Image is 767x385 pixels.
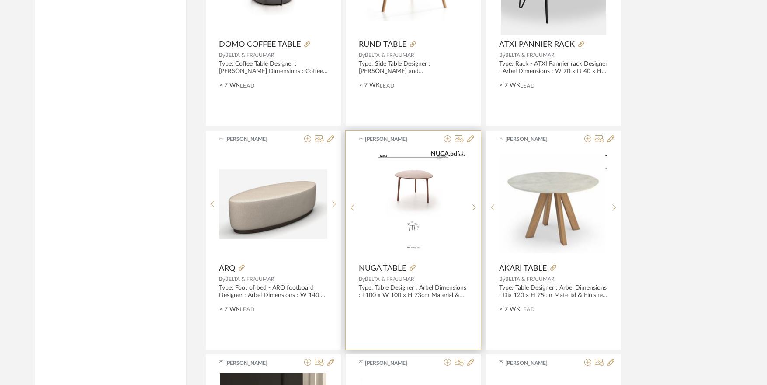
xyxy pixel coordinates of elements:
span: > 7 WK [219,81,240,90]
span: > 7 WK [499,305,520,314]
span: Lead [240,83,255,89]
div: Type: Coffee Table Designer : [PERSON_NAME] Dimensions : Coffee table : Dia 100 x H 35cm Side tab... [219,60,328,75]
div: Type: Table Designer : Arbel Dimensions : l 100 x W 100 x H 73cm Material & Finishes: Solid wood.... [359,284,468,299]
span: > 7 WK [359,81,380,90]
span: Lead [240,306,255,312]
span: RUND TABLE [359,40,406,49]
span: By [499,276,505,282]
span: DOMO COFFEE TABLE [219,40,301,49]
div: Type: Rack - ATXI Pannier rack Designer : Arbel Dimensions : W 70 x D 40 x H 50cm Material & Fini... [499,60,608,75]
span: [PERSON_NAME] [505,359,560,367]
span: > 7 WK [219,305,240,314]
span: [PERSON_NAME] [365,359,420,367]
span: Lead [520,83,535,89]
span: ATXI PANNIER RACK [499,40,575,49]
img: NUGA TABLE [375,150,452,259]
button: NUGA.pdf [431,150,465,159]
div: 2 [359,150,468,259]
span: ARQ [219,264,235,273]
span: [PERSON_NAME] [225,135,280,143]
span: Lead [520,306,535,312]
div: Type: Side Table Designer : [PERSON_NAME] and [PERSON_NAME], Dimensions : Small Dia 48 x H 33cm M... [359,60,468,75]
span: [PERSON_NAME] [365,135,420,143]
span: > 7 WK [499,81,520,90]
span: BELTA & FRAJUMAR [505,276,555,282]
span: BELTA & FRAJUMAR [225,276,274,282]
span: By [219,52,225,58]
span: [PERSON_NAME] [505,135,560,143]
span: By [499,52,505,58]
span: BELTA & FRAJUMAR [365,52,414,58]
img: AKARI TABLE [499,155,607,253]
span: Lead [380,83,395,89]
span: BELTA & FRAJUMAR [365,276,414,282]
span: NUGA TABLE [359,264,406,273]
span: By [359,52,365,58]
span: By [359,276,365,282]
img: ARQ [219,169,327,239]
span: BELTA & FRAJUMAR [505,52,555,58]
span: BELTA & FRAJUMAR [225,52,274,58]
span: AKARI TABLE [499,264,547,273]
span: By [219,276,225,282]
div: Type: Foot of bed - ARQ footboard Designer : Arbel Dimensions : W 140 x D 55 x H 45cm Material & ... [219,284,328,299]
span: [PERSON_NAME] [225,359,280,367]
div: Type: Table Designer : Arbel Dimensions : Dia 120 x H 75cm Material & Finishes: Solid wood, marbl... [499,284,608,299]
div: 0 [499,150,607,259]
